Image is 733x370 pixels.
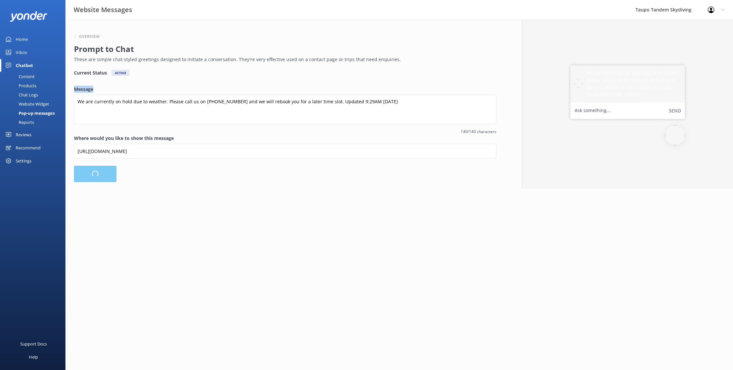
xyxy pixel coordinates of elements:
label: Where would you like to show this message [74,135,496,142]
div: Active [112,70,130,76]
div: Recommend [16,141,41,154]
label: Ask something... [575,107,611,115]
p: These are simple chat-styled greetings designed to initiate a conversation. They're very effectiv... [74,56,493,63]
button: Overview [74,35,100,39]
div: Products [4,81,36,90]
div: Website Widget [4,99,49,109]
label: Message [74,86,496,93]
a: Reports [4,118,65,127]
div: Inbox [16,46,27,59]
span: 140/140 characters [74,128,496,135]
button: Send [669,107,681,115]
div: Chat Logs [4,90,38,99]
a: Pop-up messages [4,109,65,118]
div: Pop-up messages [4,109,55,118]
h2: Prompt to Chat [74,43,493,55]
div: Support Docs [20,337,47,350]
div: Settings [16,154,31,167]
a: Content [4,72,65,81]
h4: Current Status [74,70,107,76]
a: Chat Logs [4,90,65,99]
div: Reviews [16,128,31,141]
input: https://www.example.com/page [74,144,496,159]
div: Home [16,33,28,46]
textarea: We are currently on hold due to weather. Please call us on [PHONE_NUMBER] and we will rebook you ... [74,95,496,124]
a: Products [4,81,65,90]
div: Help [29,350,38,363]
div: Chatbot [16,59,33,72]
a: Website Widget [4,99,65,109]
h5: We are currently on hold due to weather. Please call us on [PHONE_NUMBER] and we will rebook you ... [586,69,681,99]
h6: Overview [79,35,100,39]
div: Reports [4,118,34,127]
div: Content [4,72,35,81]
h3: Website Messages [74,5,132,15]
img: yonder-white-logo.png [10,11,47,22]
